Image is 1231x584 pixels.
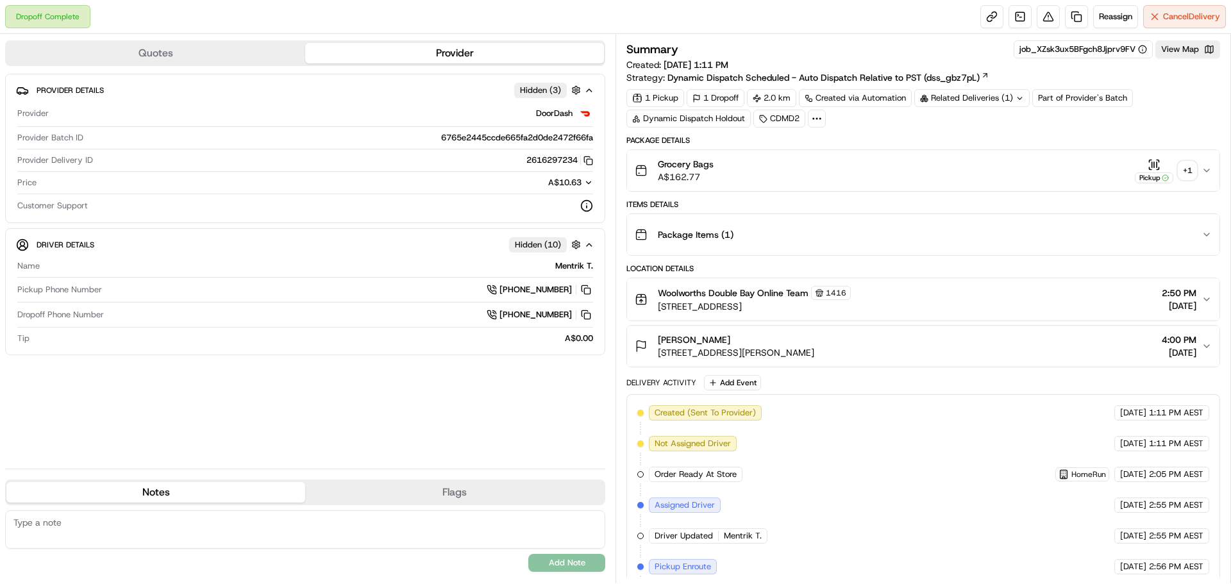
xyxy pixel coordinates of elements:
[1149,530,1203,542] span: 2:55 PM AEST
[515,239,561,251] span: Hidden ( 10 )
[1120,407,1146,419] span: [DATE]
[526,154,593,166] button: 2616297234
[520,85,561,96] span: Hidden ( 3 )
[1162,346,1196,359] span: [DATE]
[627,214,1219,255] button: Package Items (1)
[658,171,714,183] span: A$162.77
[687,89,744,107] div: 1 Dropoff
[626,199,1220,210] div: Items Details
[1162,299,1196,312] span: [DATE]
[1155,40,1220,58] button: View Map
[536,108,573,119] span: DoorDash
[1162,287,1196,299] span: 2:50 PM
[626,89,684,107] div: 1 Pickup
[17,200,88,212] span: Customer Support
[724,530,762,542] span: Mentrik T.
[1099,11,1132,22] span: Reassign
[305,43,604,63] button: Provider
[1135,172,1173,183] div: Pickup
[1149,469,1203,480] span: 2:05 PM AEST
[704,375,761,390] button: Add Event
[17,132,83,144] span: Provider Batch ID
[17,260,40,272] span: Name
[658,300,851,313] span: [STREET_ADDRESS]
[826,288,846,298] span: 1416
[626,44,678,55] h3: Summary
[658,158,714,171] span: Grocery Bags
[6,43,305,63] button: Quotes
[1120,530,1146,542] span: [DATE]
[509,237,584,253] button: Hidden (10)
[1163,11,1220,22] span: Cancel Delivery
[6,482,305,503] button: Notes
[627,326,1219,367] button: [PERSON_NAME][STREET_ADDRESS][PERSON_NAME]4:00 PM[DATE]
[1149,561,1203,572] span: 2:56 PM AEST
[37,85,104,96] span: Provider Details
[1019,44,1147,55] button: job_XZsk3ux5BFgch8Jjprv9FV
[626,135,1220,146] div: Package Details
[37,240,94,250] span: Driver Details
[655,438,731,449] span: Not Assigned Driver
[1178,162,1196,179] div: + 1
[658,287,808,299] span: Woolworths Double Bay Online Team
[747,89,796,107] div: 2.0 km
[1149,407,1203,419] span: 1:11 PM AEST
[1071,469,1106,480] span: HomeRun
[627,150,1219,191] button: Grocery BagsA$162.77Pickup+1
[914,89,1030,107] div: Related Deliveries (1)
[658,346,814,359] span: [STREET_ADDRESS][PERSON_NAME]
[655,530,713,542] span: Driver Updated
[17,108,49,119] span: Provider
[16,79,594,101] button: Provider DetailsHidden (3)
[1162,333,1196,346] span: 4:00 PM
[1135,158,1173,183] button: Pickup
[626,378,696,388] div: Delivery Activity
[667,71,980,84] span: Dynamic Dispatch Scheduled - Auto Dispatch Relative to PST (dss_gbz7pL)
[655,561,711,572] span: Pickup Enroute
[1135,158,1196,183] button: Pickup+1
[487,308,593,322] a: [PHONE_NUMBER]
[627,278,1219,321] button: Woolworths Double Bay Online Team1416[STREET_ADDRESS]2:50 PM[DATE]
[626,263,1220,274] div: Location Details
[626,110,751,128] div: Dynamic Dispatch Holdout
[17,154,93,166] span: Provider Delivery ID
[17,284,102,296] span: Pickup Phone Number
[16,234,594,255] button: Driver DetailsHidden (10)
[487,283,593,297] a: [PHONE_NUMBER]
[1143,5,1226,28] button: CancelDelivery
[480,177,593,188] button: A$10.63
[548,177,582,188] span: A$10.63
[655,469,737,480] span: Order Ready At Store
[1120,438,1146,449] span: [DATE]
[514,82,584,98] button: Hidden (3)
[664,59,728,71] span: [DATE] 1:11 PM
[1120,561,1146,572] span: [DATE]
[17,333,29,344] span: Tip
[499,284,572,296] span: [PHONE_NUMBER]
[578,106,593,121] img: doordash_logo_v2.png
[626,71,989,84] div: Strategy:
[667,71,989,84] a: Dynamic Dispatch Scheduled - Auto Dispatch Relative to PST (dss_gbz7pL)
[753,110,805,128] div: CDMD2
[626,58,728,71] span: Created:
[441,132,593,144] span: 6765e2445ccde665fa2d0de2472f66fa
[1093,5,1138,28] button: Reassign
[799,89,912,107] a: Created via Automation
[1149,499,1203,511] span: 2:55 PM AEST
[499,309,572,321] span: [PHONE_NUMBER]
[17,177,37,188] span: Price
[305,482,604,503] button: Flags
[1149,438,1203,449] span: 1:11 PM AEST
[655,499,715,511] span: Assigned Driver
[45,260,593,272] div: Mentrik T.
[35,333,593,344] div: A$0.00
[655,407,756,419] span: Created (Sent To Provider)
[1120,469,1146,480] span: [DATE]
[17,309,104,321] span: Dropoff Phone Number
[658,333,730,346] span: [PERSON_NAME]
[1120,499,1146,511] span: [DATE]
